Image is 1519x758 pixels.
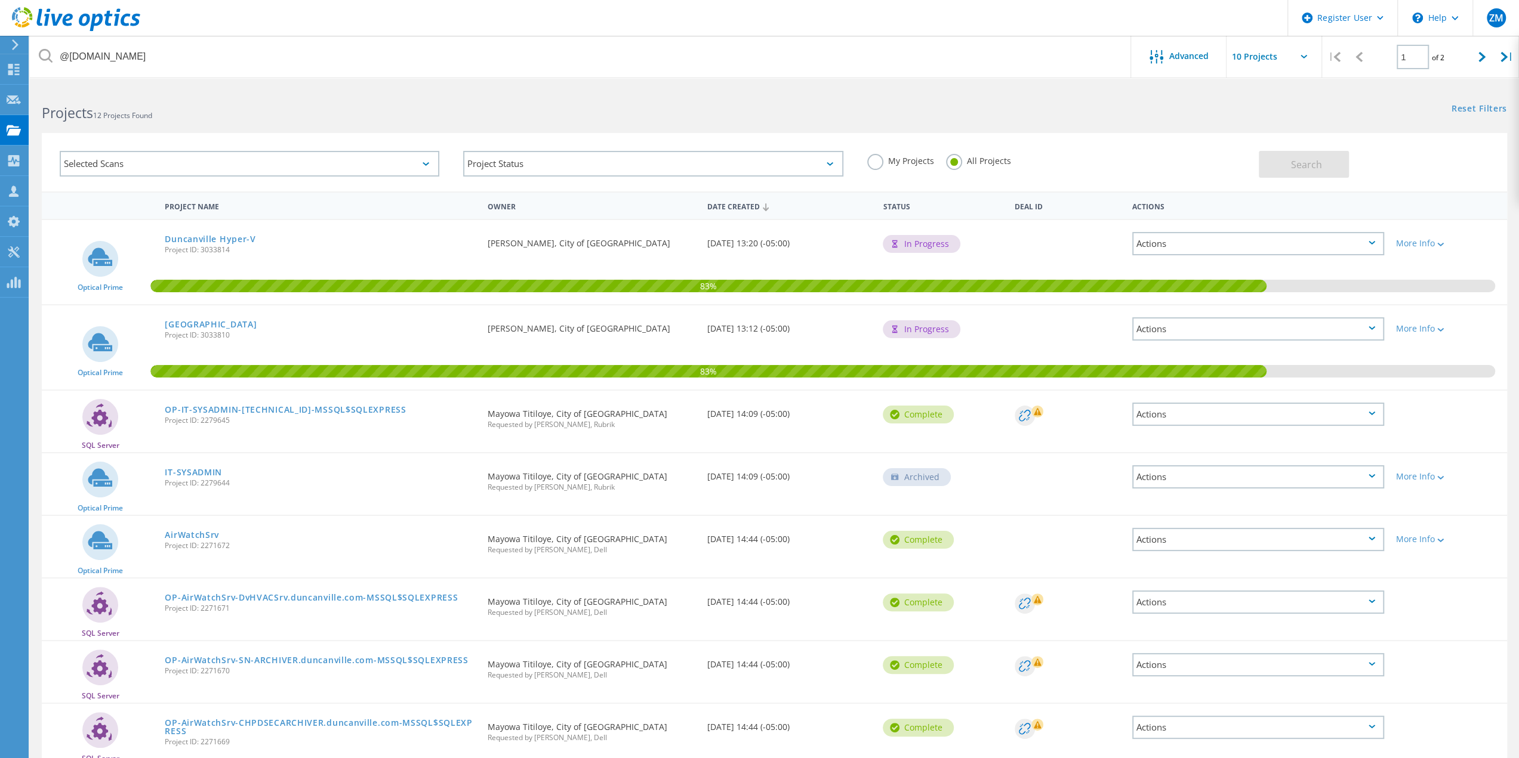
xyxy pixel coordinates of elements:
span: SQL Server [82,630,119,637]
div: Owner [481,194,701,216]
span: Requested by [PERSON_NAME], Dell [487,672,695,679]
span: SQL Server [82,692,119,700]
div: Deal Id [1009,194,1126,216]
a: OP-AirWatchSrv-SN-ARCHIVER.duncanville.com-MSSQL$SQLEXPRESS [165,656,468,664]
span: Project ID: 3033810 [165,332,475,339]
span: 83% [150,365,1267,376]
div: Actions [1132,403,1384,426]
div: Mayowa Titiloye, City of [GEOGRAPHIC_DATA] [481,516,701,565]
div: [DATE] 14:09 (-05:00) [701,453,877,493]
a: [GEOGRAPHIC_DATA] [165,320,257,329]
span: Project ID: 2271669 [165,738,475,745]
div: | [1322,36,1347,78]
div: [DATE] 14:44 (-05:00) [701,641,877,680]
div: Actions [1132,465,1384,488]
span: 12 Projects Found [93,110,152,120]
span: 83% [150,280,1267,290]
span: Optical Prime [78,369,123,376]
div: In Progress [883,235,960,253]
div: Mayowa Titiloye, City of [GEOGRAPHIC_DATA] [481,641,701,691]
div: [DATE] 14:44 (-05:00) [701,516,877,555]
div: More Info [1396,472,1501,481]
div: More Info [1396,324,1501,333]
div: [DATE] 14:09 (-05:00) [701,391,877,430]
label: My Projects [867,154,934,165]
div: [PERSON_NAME], City of [GEOGRAPHIC_DATA] [481,305,701,345]
div: Actions [1132,528,1384,551]
a: AirWatchSrv [165,531,219,539]
span: Requested by [PERSON_NAME], Rubrik [487,484,695,491]
div: Actions [1132,317,1384,341]
span: Requested by [PERSON_NAME], Dell [487,609,695,616]
div: Mayowa Titiloye, City of [GEOGRAPHIC_DATA] [481,578,701,628]
div: [PERSON_NAME], City of [GEOGRAPHIC_DATA] [481,220,701,259]
span: Project ID: 2279645 [165,417,475,424]
span: Requested by [PERSON_NAME], Dell [487,546,695,553]
span: Project ID: 2271670 [165,667,475,675]
div: Actions [1132,653,1384,676]
b: Projects [42,103,93,122]
span: Project ID: 2271672 [165,542,475,549]
div: Complete [883,593,954,611]
div: Actions [1132,590,1384,614]
span: Project ID: 2279644 [165,479,475,487]
div: Actions [1132,716,1384,739]
span: Requested by [PERSON_NAME], Dell [487,734,695,741]
div: Project Status [463,151,843,177]
div: Complete [883,406,954,423]
div: Complete [883,531,954,549]
span: of 2 [1432,52,1444,63]
input: Search projects by name, owner, ID, company, etc [30,36,1132,78]
span: Search [1291,158,1322,171]
span: Optical Prime [78,284,123,291]
div: Mayowa Titiloye, City of [GEOGRAPHIC_DATA] [481,453,701,503]
div: [DATE] 14:44 (-05:00) [701,578,877,618]
div: [DATE] 13:12 (-05:00) [701,305,877,345]
div: Date Created [701,194,877,217]
div: Mayowa Titiloye, City of [GEOGRAPHIC_DATA] [481,391,701,440]
div: [DATE] 14:44 (-05:00) [701,704,877,743]
div: Mayowa Titiloye, City of [GEOGRAPHIC_DATA] [481,704,701,753]
a: OP-AirWatchSrv-CHPDSECARCHIVER.duncanville.com-MSSQL$SQLEXPRESS [165,719,475,735]
a: Duncanville Hyper-V [165,235,255,243]
div: More Info [1396,535,1501,543]
div: In Progress [883,320,960,338]
div: | [1495,36,1519,78]
div: Status [877,194,1009,216]
span: ZM [1489,13,1503,23]
a: OP-IT-SYSADMIN-[TECHNICAL_ID]-MSSQL$SQLEXPRESS [165,406,406,414]
span: Project ID: 2271671 [165,605,475,612]
div: Project Name [159,194,481,216]
a: Live Optics Dashboard [12,25,140,33]
a: Reset Filters [1452,104,1507,115]
svg: \n [1412,13,1423,23]
div: Archived [883,468,951,486]
div: Selected Scans [60,151,439,177]
div: Actions [1132,232,1384,255]
span: SQL Server [82,442,119,449]
span: Advanced [1169,52,1209,60]
span: Requested by [PERSON_NAME], Rubrik [487,421,695,428]
div: Complete [883,656,954,674]
span: Project ID: 3033814 [165,246,475,253]
div: [DATE] 13:20 (-05:00) [701,220,877,259]
a: OP-AirWatchSrv-DvHVACSrv.duncanville.com-MSSQL$SQLEXPRESS [165,593,458,602]
a: IT-SYSADMIN [165,468,222,477]
div: Actions [1126,194,1390,216]
label: All Projects [946,154,1011,165]
div: More Info [1396,239,1501,247]
div: Complete [883,719,954,737]
span: Optical Prime [78,505,123,512]
button: Search [1259,151,1349,178]
span: Optical Prime [78,567,123,574]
